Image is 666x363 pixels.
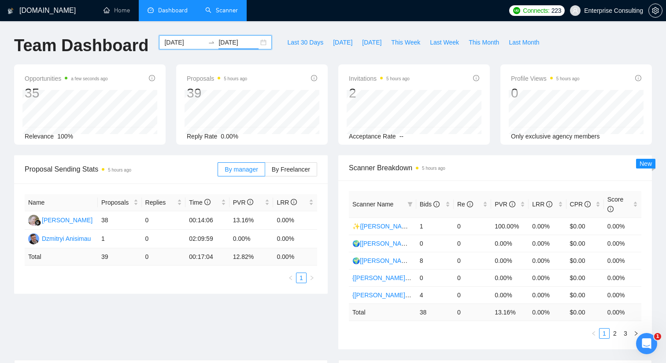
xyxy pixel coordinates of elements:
td: 4 [416,286,454,303]
td: 0.00% [529,286,566,303]
span: info-circle [546,201,552,207]
td: 0.00% [604,252,641,269]
iframe: Intercom live chat [636,333,657,354]
button: Last Week [425,35,464,49]
td: 0 [142,211,186,230]
span: info-circle [433,201,440,207]
span: This Month [469,37,499,47]
a: 🌍[[PERSON_NAME]] Cross-platform Mobile WW [352,240,489,247]
button: left [285,273,296,283]
a: searchScanner [205,7,238,14]
td: 1 [416,217,454,235]
a: 🌍[[PERSON_NAME]] Native Mobile WW [352,257,466,264]
td: 0.00% [273,230,317,248]
button: right [307,273,317,283]
span: info-circle [467,201,473,207]
td: $0.00 [566,235,604,252]
td: 13.16 % [491,303,529,321]
span: Bids [420,201,440,208]
span: [DATE] [333,37,352,47]
span: to [208,39,215,46]
span: info-circle [607,206,614,212]
a: 2 [610,329,620,338]
td: Total [349,303,416,321]
span: user [572,7,578,14]
td: 8 [416,252,454,269]
span: 1 [654,333,661,340]
span: Time [189,199,210,206]
span: PVR [495,201,515,208]
div: 0 [511,85,580,101]
span: left [288,275,293,281]
a: setting [648,7,662,14]
span: CPR [570,201,591,208]
th: Replies [142,194,186,211]
td: 0.00% [273,211,317,230]
time: 5 hours ago [422,166,445,171]
span: [DATE] [362,37,381,47]
li: Next Page [631,328,641,339]
td: 02:09:59 [185,230,229,248]
button: Last 30 Days [282,35,328,49]
td: 0.00% [529,252,566,269]
td: 0.00% [491,269,529,286]
span: Last Week [430,37,459,47]
td: 0.00% [491,235,529,252]
span: By manager [225,166,258,173]
span: By Freelancer [272,166,310,173]
td: 0 [142,248,186,266]
td: 100.00% [491,217,529,235]
td: 0 [454,303,491,321]
div: [PERSON_NAME] [42,215,92,225]
span: filter [406,198,414,211]
span: Proposals [187,73,247,84]
td: 0 [454,286,491,303]
td: 12.82 % [229,248,274,266]
a: RH[PERSON_NAME] [28,216,92,223]
th: Proposals [98,194,142,211]
span: Opportunities [25,73,108,84]
td: 0.00% [529,217,566,235]
div: Dzmitryi Anisimau [42,234,91,243]
td: 0 [454,217,491,235]
span: Only exclusive agency members [511,133,600,140]
td: 38 [98,211,142,230]
span: Replies [145,198,176,207]
span: info-circle [247,199,253,205]
span: info-circle [204,199,211,205]
img: D [28,233,39,244]
span: Acceptance Rate [349,133,396,140]
span: New [640,160,652,167]
span: This Week [391,37,420,47]
li: 1 [599,328,610,339]
a: {[PERSON_NAME]} Full-stack devs WW - pain point [352,292,496,299]
time: a few seconds ago [71,76,107,81]
div: 35 [25,85,108,101]
input: Start date [164,37,204,47]
div: 39 [187,85,247,101]
button: Last Month [504,35,544,49]
span: Profile Views [511,73,580,84]
a: 3 [621,329,630,338]
li: Previous Page [588,328,599,339]
span: Scanner Breakdown [349,162,641,173]
th: Name [25,194,98,211]
time: 5 hours ago [556,76,580,81]
td: 13.16% [229,211,274,230]
h1: Team Dashboard [14,35,148,56]
a: {[PERSON_NAME]}C#/.Net WW - best match (0 spent) [352,274,503,281]
span: Last Month [509,37,539,47]
span: info-circle [291,199,297,205]
time: 5 hours ago [224,76,247,81]
td: $0.00 [566,217,604,235]
td: 0.00 % [604,303,641,321]
td: 39 [98,248,142,266]
td: 0.00% [229,230,274,248]
button: This Month [464,35,504,49]
span: Scanner Name [352,201,393,208]
img: gigradar-bm.png [35,220,41,226]
button: [DATE] [357,35,386,49]
td: 0 [416,235,454,252]
time: 5 hours ago [108,168,131,172]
